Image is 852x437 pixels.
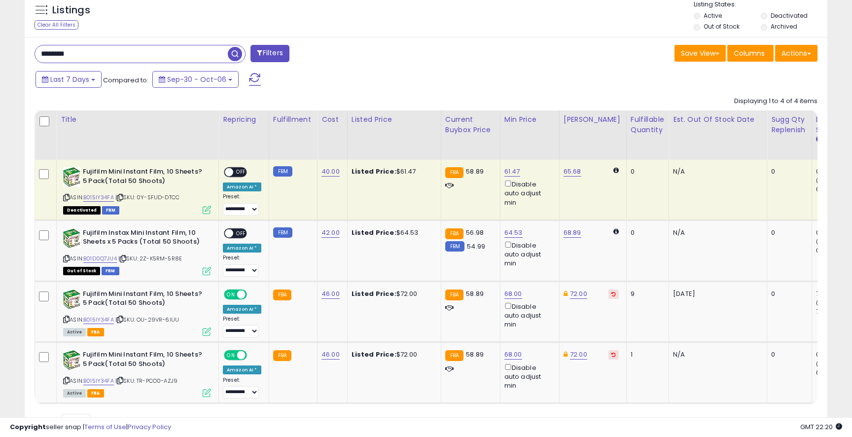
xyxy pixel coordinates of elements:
a: 64.53 [504,228,523,238]
div: Current Buybox Price [445,114,496,135]
div: ASIN: [63,228,211,274]
span: 58.89 [466,167,484,176]
b: Fujifilm Mini Instant Film, 10 Sheets?5 Pack(Total 50 Shoots) [83,167,203,188]
span: ON [225,290,237,298]
small: Days In Stock. [816,135,822,144]
b: Listed Price: [352,289,396,298]
button: Columns [727,45,774,62]
label: Out of Stock [704,22,740,31]
b: Fujifilm Instax Mini Instant Film, 10 Sheets x 5 Packs (Total 50 Shoots) [83,228,203,249]
small: FBA [445,290,463,300]
small: FBA [445,350,463,361]
button: Save View [674,45,726,62]
small: FBA [445,228,463,239]
p: N/A [673,167,759,176]
a: 46.00 [321,289,340,299]
div: Amazon AI * [223,244,261,253]
small: FBA [273,290,291,300]
span: Columns [734,48,765,58]
a: 68.89 [564,228,581,238]
span: 58.89 [466,350,484,359]
a: Privacy Policy [128,422,171,432]
div: Fulfillment [273,114,313,125]
a: Terms of Use [84,422,126,432]
span: Sep-30 - Oct-06 [167,74,226,84]
a: B01D0Q7JU4 [83,255,117,263]
small: (0%) [816,360,830,368]
span: Compared to: [103,75,148,85]
div: $61.47 [352,167,433,176]
div: Amazon AI * [223,305,261,314]
div: Days In Stock [816,114,852,135]
label: Deactivated [771,11,808,20]
div: Sugg Qty Replenish [771,114,808,135]
div: Disable auto adjust min [504,240,552,268]
a: 68.00 [504,289,522,299]
p: N/A [673,350,759,359]
div: Est. Out Of Stock Date [673,114,763,125]
div: ASIN: [63,290,211,335]
i: Revert to store-level Dynamic Max Price [611,352,616,357]
a: 46.00 [321,350,340,360]
div: 0 [631,167,661,176]
div: $64.53 [352,228,433,237]
div: Preset: [223,255,261,277]
span: FBM [102,267,119,275]
h5: Listings [52,3,90,17]
span: Last 7 Days [50,74,89,84]
span: | SKU: 0Y-SFUD-DTCC [115,193,179,201]
small: FBM [445,241,464,252]
th: Please note that this number is a calculation based on your required days of coverage and your ve... [767,110,812,160]
div: 1 [631,350,661,359]
strong: Copyright [10,422,46,432]
b: Listed Price: [352,350,396,359]
small: (0%) [816,177,830,184]
div: Listed Price [352,114,437,125]
button: Filters [250,45,289,62]
small: FBM [273,166,292,177]
div: Preset: [223,377,261,399]
span: FBA [87,328,104,336]
div: 9 [631,290,661,298]
b: Fujifilm Mini Instant Film, 10 Sheets?5 Pack(Total 50 Shoots) [83,350,203,371]
small: FBM [273,227,292,238]
div: 0 [771,290,804,298]
div: 0 [771,167,804,176]
small: (0%) [816,299,830,307]
div: Fulfillable Quantity [631,114,665,135]
a: 42.00 [321,228,340,238]
div: Repricing [223,114,265,125]
span: OFF [233,229,249,237]
button: Sep-30 - Oct-06 [152,71,239,88]
div: Clear All Filters [35,20,78,30]
span: | SKU: 2Z-K5RM-5R8E [118,255,182,262]
div: Preset: [223,193,261,216]
p: N/A [673,228,759,237]
small: (0%) [816,238,830,246]
label: Active [704,11,722,20]
span: FBM [102,206,120,215]
span: OFF [246,290,261,298]
div: Amazon AI * [223,182,261,191]
div: Disable auto adjust min [504,362,552,391]
span: OFF [246,351,261,360]
b: Listed Price: [352,228,396,237]
i: This overrides the store level Dynamic Max Price for this listing [564,351,568,358]
label: Archived [771,22,797,31]
span: All listings that are unavailable for purchase on Amazon for any reason other than out-of-stock [63,206,101,215]
small: FBA [273,350,291,361]
img: 517Tr8XmRAL._SL40_.jpg [63,290,80,309]
div: seller snap | | [10,423,171,432]
div: 0 [771,350,804,359]
div: Preset: [223,316,261,338]
div: Disable auto adjust min [504,301,552,329]
span: All listings currently available for purchase on Amazon [63,328,86,336]
div: Amazon AI * [223,365,261,374]
p: [DATE] [673,290,759,298]
div: ASIN: [63,167,211,213]
div: Displaying 1 to 4 of 4 items [734,97,817,106]
a: 65.68 [564,167,581,177]
span: 58.89 [466,289,484,298]
div: 0 [631,228,661,237]
div: $72.00 [352,350,433,359]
